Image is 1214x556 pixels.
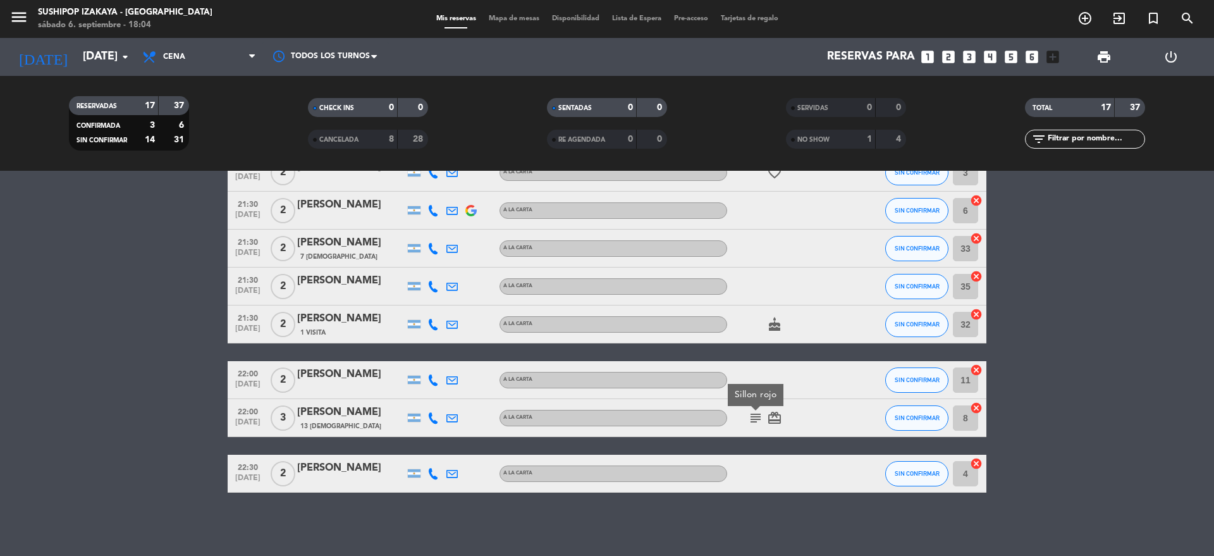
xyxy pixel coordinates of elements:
[232,211,264,225] span: [DATE]
[895,283,940,290] span: SIN CONFIRMAR
[657,135,665,144] strong: 0
[271,236,295,261] span: 2
[885,198,948,223] button: SIN CONFIRMAR
[413,135,426,144] strong: 28
[38,6,212,19] div: Sushipop Izakaya - [GEOGRAPHIC_DATA]
[606,15,668,22] span: Lista de Espera
[77,137,127,144] span: SIN CONFIRMAR
[895,414,940,421] span: SIN CONFIRMAR
[735,388,777,402] div: Sillon rojo
[232,173,264,187] span: [DATE]
[297,404,405,421] div: [PERSON_NAME]
[503,245,532,250] span: A LA CARTA
[271,274,295,299] span: 2
[174,135,187,144] strong: 31
[767,317,782,332] i: cake
[297,366,405,383] div: [PERSON_NAME]
[1046,132,1144,146] input: Filtrar por nombre...
[767,411,782,426] i: card_giftcard
[232,380,264,395] span: [DATE]
[885,274,948,299] button: SIN CONFIRMAR
[1137,38,1205,76] div: LOG OUT
[503,321,532,326] span: A LA CARTA
[77,103,117,109] span: RESERVADAS
[418,103,426,112] strong: 0
[300,252,377,262] span: 7 [DEMOGRAPHIC_DATA]
[150,121,155,130] strong: 3
[232,249,264,263] span: [DATE]
[896,135,904,144] strong: 4
[297,235,405,251] div: [PERSON_NAME]
[1146,11,1161,26] i: turned_in_not
[885,368,948,393] button: SIN CONFIRMAR
[558,105,592,111] span: SENTADAS
[503,471,532,476] span: A LA CARTA
[970,194,983,207] i: cancel
[232,310,264,324] span: 21:30
[271,405,295,431] span: 3
[885,160,948,185] button: SIN CONFIRMAR
[748,411,763,426] i: subject
[885,461,948,486] button: SIN CONFIRMAR
[970,232,983,245] i: cancel
[232,324,264,339] span: [DATE]
[982,49,998,65] i: looks_4
[232,366,264,380] span: 22:00
[9,8,28,31] button: menu
[714,15,785,22] span: Tarjetas de regalo
[145,135,155,144] strong: 14
[895,207,940,214] span: SIN CONFIRMAR
[271,368,295,393] span: 2
[668,15,714,22] span: Pre-acceso
[797,137,830,143] span: NO SHOW
[232,287,264,301] span: [DATE]
[465,205,477,216] img: google-logo.png
[503,415,532,420] span: A LA CARTA
[1096,49,1112,65] span: print
[970,364,983,376] i: cancel
[174,101,187,110] strong: 37
[970,270,983,283] i: cancel
[389,103,394,112] strong: 0
[767,165,782,180] i: favorite_border
[1045,49,1061,65] i: add_box
[430,15,482,22] span: Mis reservas
[38,19,212,32] div: sábado 6. septiembre - 18:04
[145,101,155,110] strong: 17
[271,461,295,486] span: 2
[867,103,872,112] strong: 0
[885,312,948,337] button: SIN CONFIRMAR
[271,312,295,337] span: 2
[118,49,133,65] i: arrow_drop_down
[895,245,940,252] span: SIN CONFIRMAR
[297,311,405,327] div: [PERSON_NAME]
[895,376,940,383] span: SIN CONFIRMAR
[271,160,295,185] span: 2
[1163,49,1179,65] i: power_settings_new
[232,234,264,249] span: 21:30
[232,272,264,287] span: 21:30
[1077,11,1093,26] i: add_circle_outline
[1033,105,1052,111] span: TOTAL
[885,405,948,431] button: SIN CONFIRMAR
[232,474,264,488] span: [DATE]
[232,418,264,433] span: [DATE]
[895,169,940,176] span: SIN CONFIRMAR
[77,123,120,129] span: CONFIRMADA
[232,404,264,418] span: 22:00
[163,53,185,61] span: Cena
[896,103,904,112] strong: 0
[319,137,359,143] span: CANCELADA
[503,170,532,175] span: A LA CARTA
[319,105,354,111] span: CHECK INS
[503,377,532,382] span: A LA CARTA
[895,470,940,477] span: SIN CONFIRMAR
[546,15,606,22] span: Disponibilidad
[919,49,936,65] i: looks_one
[1112,11,1127,26] i: exit_to_app
[297,273,405,289] div: [PERSON_NAME]
[1003,49,1019,65] i: looks_5
[940,49,957,65] i: looks_two
[1130,103,1143,112] strong: 37
[300,421,381,431] span: 13 [DEMOGRAPHIC_DATA]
